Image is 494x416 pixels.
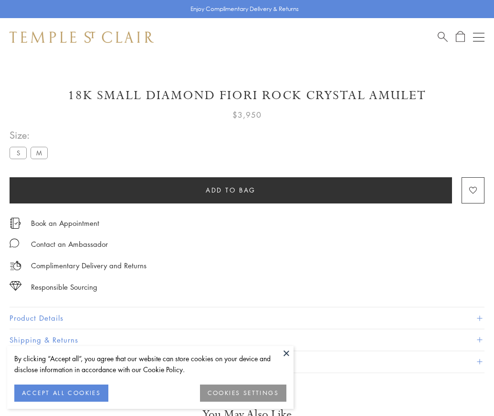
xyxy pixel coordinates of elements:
[31,147,48,159] label: M
[10,329,484,351] button: Shipping & Returns
[438,31,448,43] a: Search
[10,31,154,43] img: Temple St. Clair
[10,127,52,143] span: Size:
[10,238,19,248] img: MessageIcon-01_2.svg
[10,177,452,203] button: Add to bag
[473,31,484,43] button: Open navigation
[31,218,99,228] a: Book an Appointment
[456,31,465,43] a: Open Shopping Bag
[31,260,147,272] p: Complimentary Delivery and Returns
[10,260,21,272] img: icon_delivery.svg
[200,385,286,402] button: COOKIES SETTINGS
[190,4,299,14] p: Enjoy Complimentary Delivery & Returns
[10,218,21,229] img: icon_appointment.svg
[10,281,21,291] img: icon_sourcing.svg
[14,385,108,402] button: ACCEPT ALL COOKIES
[31,281,97,293] div: Responsible Sourcing
[10,307,484,329] button: Product Details
[206,185,256,195] span: Add to bag
[10,147,27,159] label: S
[14,353,286,375] div: By clicking “Accept all”, you agree that our website can store cookies on your device and disclos...
[232,109,262,121] span: $3,950
[31,238,108,250] div: Contact an Ambassador
[10,87,484,104] h1: 18K Small Diamond Fiori Rock Crystal Amulet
